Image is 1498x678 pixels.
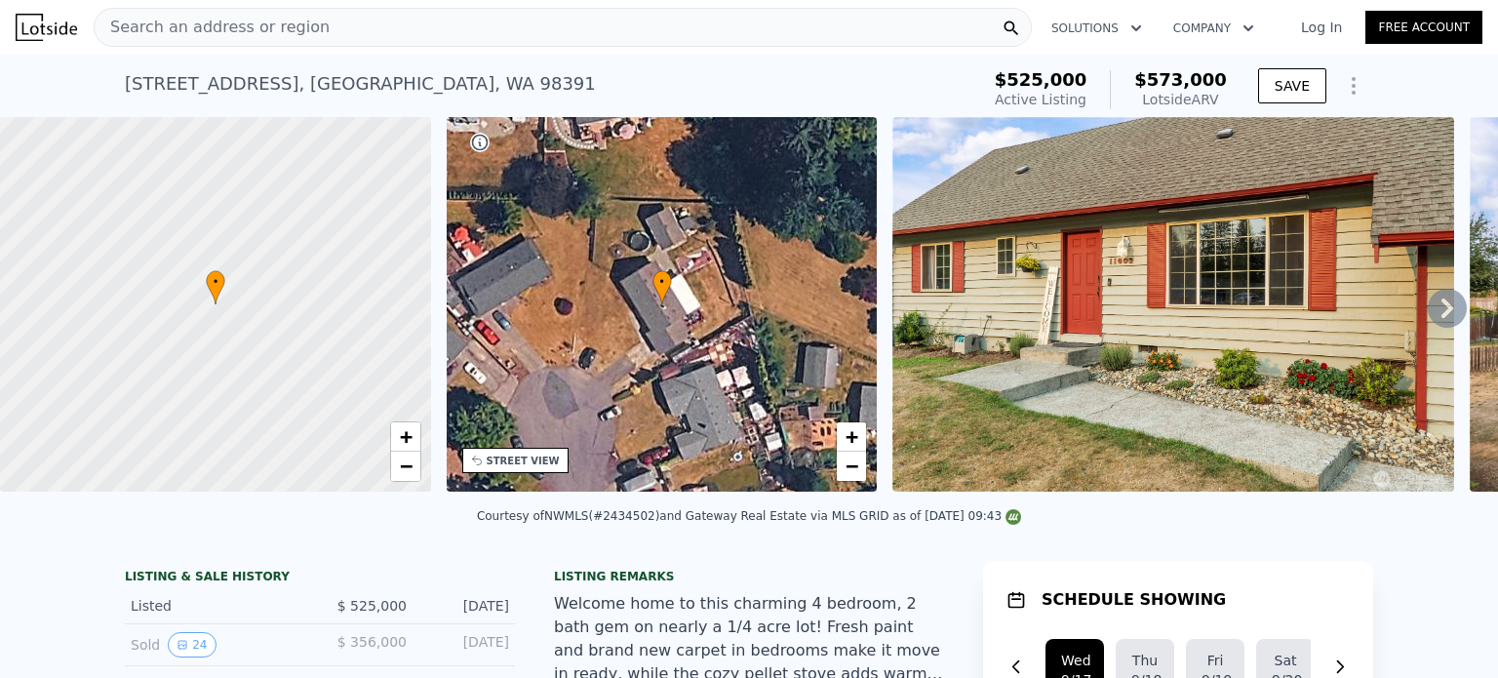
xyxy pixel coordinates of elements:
[125,569,515,588] div: LISTING & SALE HISTORY
[1202,651,1229,670] div: Fri
[206,270,225,304] div: •
[1036,11,1158,46] button: Solutions
[399,424,412,449] span: +
[995,69,1087,90] span: $525,000
[391,422,420,452] a: Zoom in
[337,634,407,650] span: $ 356,000
[837,452,866,481] a: Zoom out
[846,454,858,478] span: −
[422,596,509,616] div: [DATE]
[554,569,944,584] div: Listing remarks
[1134,90,1227,109] div: Lotside ARV
[1131,651,1159,670] div: Thu
[422,632,509,658] div: [DATE]
[1061,651,1088,670] div: Wed
[1258,68,1326,103] button: SAVE
[125,70,596,98] div: [STREET_ADDRESS] , [GEOGRAPHIC_DATA] , WA 98391
[399,454,412,478] span: −
[1365,11,1482,44] a: Free Account
[1005,509,1021,525] img: NWMLS Logo
[652,273,672,291] span: •
[131,632,304,658] div: Sold
[1278,18,1365,37] a: Log In
[168,632,216,658] button: View historical data
[995,92,1086,107] span: Active Listing
[487,454,560,468] div: STREET VIEW
[1334,66,1373,105] button: Show Options
[1158,11,1270,46] button: Company
[892,117,1454,492] img: Sale: 169703814 Parcel: 100645702
[837,422,866,452] a: Zoom in
[16,14,77,41] img: Lotside
[652,270,672,304] div: •
[337,598,407,614] span: $ 525,000
[1272,651,1299,670] div: Sat
[477,509,1021,523] div: Courtesy of NWMLS (#2434502) and Gateway Real Estate via MLS GRID as of [DATE] 09:43
[206,273,225,291] span: •
[846,424,858,449] span: +
[1134,69,1227,90] span: $573,000
[1042,588,1226,612] h1: SCHEDULE SHOWING
[131,596,304,616] div: Listed
[391,452,420,481] a: Zoom out
[95,16,330,39] span: Search an address or region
